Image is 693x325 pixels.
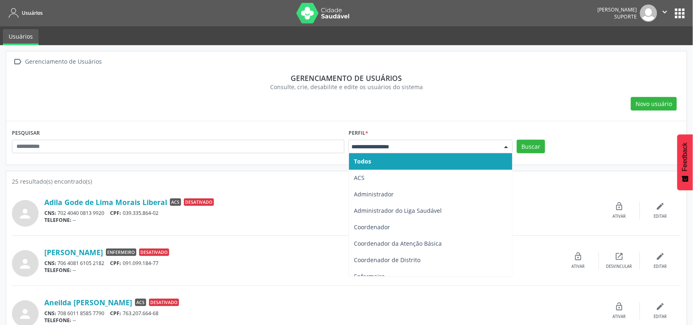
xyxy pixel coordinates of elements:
div: Gerenciamento de Usuários [24,56,103,68]
i: open_in_new [615,252,624,261]
div: Ativar [613,314,626,320]
span: ACS [135,299,146,306]
button: Novo usuário [631,97,677,111]
span: ACS [354,174,365,182]
span: Desativado [139,249,169,256]
span: Coordenador de Distrito [354,256,420,264]
a: [PERSON_NAME] [44,248,103,257]
button: apps [673,6,687,21]
span: TELEFONE: [44,217,71,224]
span: Enfermeiro [106,249,136,256]
i: lock_open [615,302,624,311]
div: -- [44,317,599,324]
span: Administrador do Liga Saudável [354,207,442,214]
div: -- [44,267,558,274]
i: edit [656,202,665,211]
span: TELEFONE: [44,267,71,274]
span: CNS: [44,210,56,217]
div: Ativar [613,214,626,219]
i: lock_open [615,202,624,211]
div: Consulte, crie, desabilite e edite os usuários do sistema [18,83,675,91]
div: [PERSON_NAME] [598,6,637,13]
div: Gerenciamento de usuários [18,74,675,83]
span: Usuários [22,9,43,16]
div: -- [44,217,599,224]
i: person [18,206,33,221]
i:  [661,7,670,16]
div: 25 resultado(s) encontrado(s) [12,177,681,186]
i: lock_open [574,252,583,261]
div: Editar [654,264,667,270]
div: Editar [654,214,667,219]
i: person [18,256,33,271]
button:  [657,5,673,22]
a: Usuários [6,6,43,20]
a:  Gerenciamento de Usuários [12,56,103,68]
div: 708 6011 8585 7790 763.207.664-68 [44,310,599,317]
a: Adila Gode de Lima Morais Liberal [44,198,167,207]
span: Coordenador [354,223,390,231]
div: Desvincular [606,264,632,270]
div: 702 4040 0813 9920 039.335.864-02 [44,210,599,217]
i: edit [656,302,665,311]
span: Feedback [682,143,689,171]
span: TELEFONE: [44,317,71,324]
button: Feedback - Mostrar pesquisa [677,134,693,190]
div: 706 4081 6105 2182 091.099.184-77 [44,260,558,267]
div: Editar [654,314,667,320]
span: Todos [354,157,371,165]
span: CPF: [110,260,122,267]
div: Ativar [572,264,585,270]
span: CNS: [44,260,56,267]
span: CNS: [44,310,56,317]
span: CPF: [110,210,122,217]
i:  [12,56,24,68]
span: Desativado [184,198,214,206]
span: Novo usuário [636,99,672,108]
img: img [640,5,657,22]
a: Usuários [3,29,39,45]
span: Enfermeiro [354,272,385,280]
span: Suporte [615,13,637,20]
button: Buscar [517,140,545,154]
label: Perfil [349,127,368,140]
span: Administrador [354,190,394,198]
a: Aneilda [PERSON_NAME] [44,298,132,307]
span: Coordenador da Atenção Básica [354,240,442,247]
span: CPF: [110,310,122,317]
span: Desativado [149,299,179,306]
span: ACS [170,198,181,206]
i: edit [656,252,665,261]
label: PESQUISAR [12,127,40,140]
